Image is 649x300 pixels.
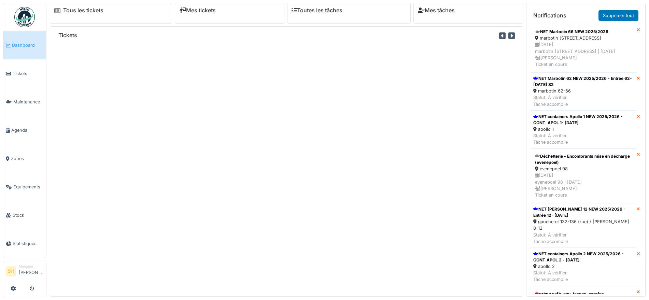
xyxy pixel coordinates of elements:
span: Tickets [13,70,43,77]
a: NET Marbotin 62 NEW 2025/2026 - Entrée 62- [DATE] S2 marbotin 62-66 Statut: À vérifierTâche accom... [531,72,637,111]
a: Mes tickets [179,7,216,14]
span: Statistiques [13,240,43,247]
div: Statut: À vérifier Tâche accomplie [533,132,634,145]
div: NET containers Apollo 2 NEW 2025/2026 - CONT.APOL 2 - [DATE] [533,251,634,263]
span: Maintenance [13,99,43,105]
a: Mes tâches [418,7,455,14]
li: SH [6,266,16,276]
div: NET Marbotin 66 NEW 2025/2026 [535,29,632,35]
a: Tickets [3,59,46,88]
a: SH Manager[PERSON_NAME] [6,264,43,280]
a: NET containers Apollo 1 NEW 2025/2026 - CONT. APOL 1- [DATE] apollo 1 Statut: À vérifierTâche acc... [531,111,637,149]
span: Agenda [11,127,43,133]
div: gaucheret 132-136 (rue) / [PERSON_NAME] 8-12 [533,218,634,231]
a: Dashboard [3,31,46,59]
a: NET Marbotin 66 NEW 2025/2026 marbotin [STREET_ADDRESS] [DATE]marbotin [STREET_ADDRESS] | [DATE] ... [531,24,637,72]
a: Maintenance [3,88,46,116]
div: evenepoel 98 [535,166,632,172]
span: Zones [11,155,43,162]
a: NET containers Apollo 2 NEW 2025/2026 - CONT.APOL 2 - [DATE] apollo 2 Statut: À vérifierTâche acc... [531,248,637,286]
div: Déchetterie - Encombrants mise en décharge (evenepoel) [535,153,632,166]
a: Zones [3,144,46,173]
div: apollo 1 [533,126,634,132]
h6: Notifications [533,12,566,19]
li: [PERSON_NAME] [19,264,43,278]
span: Dashboard [12,42,43,48]
div: marbotin 62-66 [533,88,634,94]
a: Statistiques [3,229,46,258]
span: Stock [13,212,43,218]
div: [DATE] evenepoel 98 | [DATE] [PERSON_NAME] Ticket en cours [535,172,632,198]
img: Badge_color-CXgf-gQk.svg [14,7,35,27]
div: marbotin [STREET_ADDRESS] [535,35,632,41]
div: apollo 2 [533,263,634,270]
div: Statut: À vérifier Tâche accomplie [533,270,634,283]
span: Équipements [13,184,43,190]
div: NET [PERSON_NAME] 12 NEW 2025/2026 - Entrée 12- [DATE] [533,206,634,218]
a: Agenda [3,116,46,144]
a: Tous les tickets [63,7,103,14]
div: [DATE] marbotin [STREET_ADDRESS] | [DATE] [PERSON_NAME] Ticket en cours [535,41,632,68]
a: Déchetterie - Encombrants mise en décharge (evenepoel) evenepoel 98 [DATE]evenepoel 98 | [DATE] [... [531,148,637,203]
a: Supprimer tout [598,10,638,21]
div: Manager [19,264,43,269]
a: Toutes les tâches [292,7,342,14]
div: NET Marbotin 62 NEW 2025/2026 - Entrée 62- [DATE] S2 [533,75,634,88]
h6: Tickets [58,32,77,39]
a: Équipements [3,173,46,201]
div: Statut: À vérifier Tâche accomplie [533,232,634,245]
div: Statut: À vérifier Tâche accomplie [533,94,634,107]
a: NET [PERSON_NAME] 12 NEW 2025/2026 - Entrée 12- [DATE] gaucheret 132-136 (rue) / [PERSON_NAME] 8-... [531,203,637,248]
a: Stock [3,201,46,229]
div: NET containers Apollo 1 NEW 2025/2026 - CONT. APOL 1- [DATE] [533,114,634,126]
